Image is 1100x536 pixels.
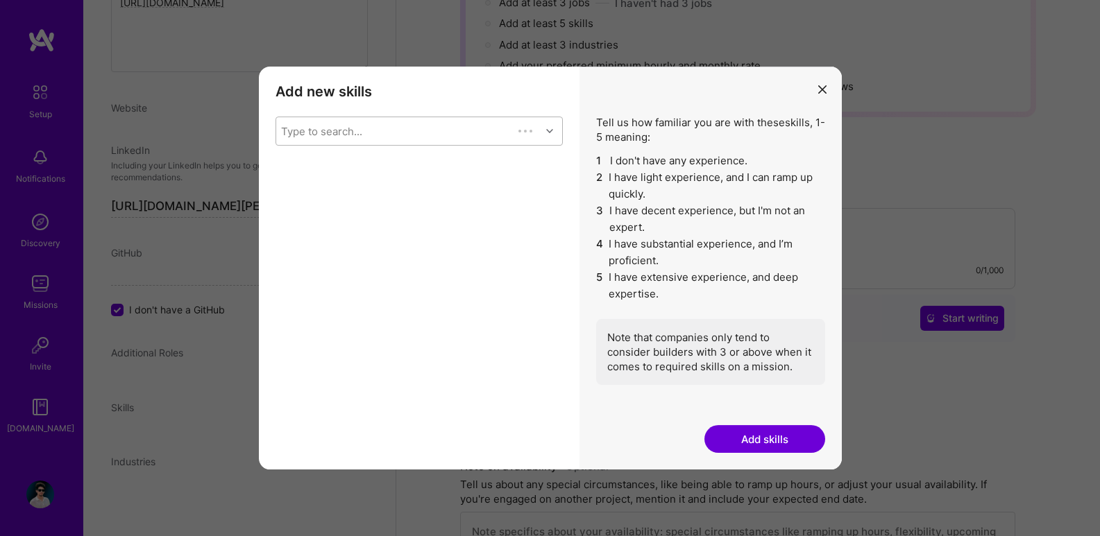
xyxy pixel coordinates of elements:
i: icon Close [818,85,827,94]
div: modal [259,67,842,470]
div: Note that companies only tend to consider builders with 3 or above when it comes to required skil... [596,319,825,385]
li: I have decent experience, but I'm not an expert. [596,202,825,236]
li: I have light experience, and I can ramp up quickly. [596,169,825,202]
span: 2 [596,169,604,202]
span: 4 [596,236,604,269]
button: Add skills [704,425,825,453]
li: I have substantial experience, and I’m proficient. [596,236,825,269]
span: 1 [596,153,604,169]
div: Type to search... [281,123,362,138]
span: 3 [596,202,604,236]
div: Tell us how familiar you are with these skills , 1-5 meaning: [596,115,825,385]
i: icon Chevron [546,128,553,135]
span: 5 [596,269,604,302]
li: I have extensive experience, and deep expertise. [596,269,825,302]
li: I don't have any experience. [596,153,825,169]
h3: Add new skills [276,83,563,100]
